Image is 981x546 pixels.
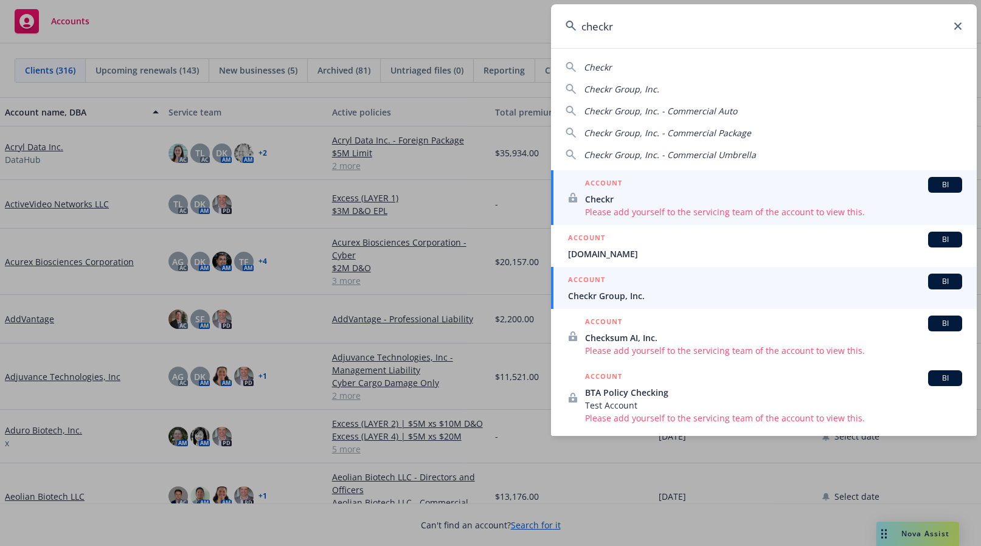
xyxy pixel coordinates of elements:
[933,276,957,287] span: BI
[585,412,962,424] span: Please add yourself to the servicing team of the account to view this.
[568,289,962,302] span: Checkr Group, Inc.
[584,149,756,161] span: Checkr Group, Inc. - Commercial Umbrella
[585,399,962,412] span: Test Account
[933,318,957,329] span: BI
[933,373,957,384] span: BI
[933,234,957,245] span: BI
[585,344,962,357] span: Please add yourself to the servicing team of the account to view this.
[585,177,622,192] h5: ACCOUNT
[568,247,962,260] span: [DOMAIN_NAME]
[584,105,737,117] span: Checkr Group, Inc. - Commercial Auto
[551,267,977,309] a: ACCOUNTBICheckr Group, Inc.
[551,225,977,267] a: ACCOUNTBI[DOMAIN_NAME]
[551,309,977,364] a: ACCOUNTBIChecksum AI, Inc.Please add yourself to the servicing team of the account to view this.
[584,61,612,73] span: Checkr
[933,179,957,190] span: BI
[585,206,962,218] span: Please add yourself to the servicing team of the account to view this.
[584,83,659,95] span: Checkr Group, Inc.
[551,364,977,431] a: ACCOUNTBIBTA Policy CheckingTest AccountPlease add yourself to the servicing team of the account ...
[585,316,622,330] h5: ACCOUNT
[585,193,962,206] span: Checkr
[584,127,751,139] span: Checkr Group, Inc. - Commercial Package
[585,386,962,399] span: BTA Policy Checking
[568,232,605,246] h5: ACCOUNT
[551,170,977,225] a: ACCOUNTBICheckrPlease add yourself to the servicing team of the account to view this.
[585,331,962,344] span: Checksum AI, Inc.
[585,370,622,385] h5: ACCOUNT
[568,274,605,288] h5: ACCOUNT
[551,4,977,48] input: Search...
